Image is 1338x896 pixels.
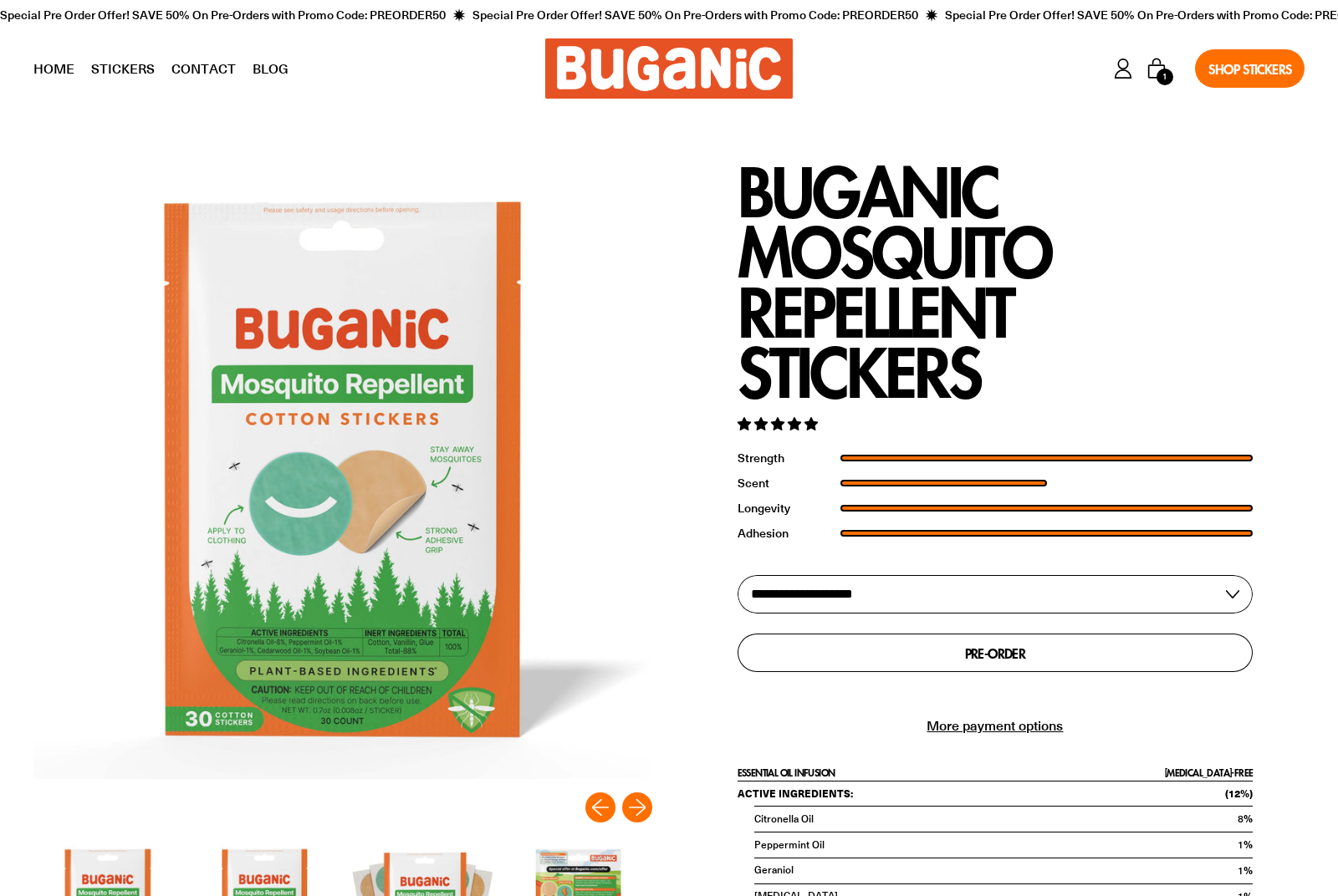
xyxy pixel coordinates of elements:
h4: Longevity [738,500,840,517]
span: 8 [1238,812,1253,827]
a: Contact [163,48,244,89]
span: 1 [1238,837,1253,853]
a: Shop Stickers [1195,49,1305,88]
span: Citronella Oil [754,812,814,827]
span: Peppermint Oil [754,838,825,853]
span: Essential Oil infusion [738,768,835,777]
img: Buganic [545,38,793,99]
h4: Strength [738,450,840,466]
h4: Scent [738,475,840,491]
button: 1 [1145,57,1168,80]
div: 100% [840,530,1253,537]
div: 100% [840,505,1253,512]
span: 5.00 stars [738,415,821,432]
img: Buganic Mosquito Repellent Stickers [33,160,652,779]
strong: % [1244,863,1253,878]
span: (12%) [1225,786,1253,801]
h4: Adhesion [738,525,840,542]
span: 1 [1238,863,1253,878]
div: 100% [840,455,1253,461]
a: Home [25,48,83,89]
h1: Buganic Mosquito Repellent Stickers [738,160,1254,401]
span: [MEDICAL_DATA]-free [1165,768,1254,777]
button: Pre-order [738,634,1254,672]
a: More payment options [738,716,1254,735]
strong: % [1244,811,1253,826]
span: Geraniol [754,863,794,878]
strong: % [1244,837,1253,852]
a: Stickers [83,48,163,89]
a: Blog [244,48,297,89]
span: Special Pre Order Offer! SAVE 50% On Pre-Orders with Promo Code: PREORDER50 [472,7,918,23]
div: 50% [840,480,1253,486]
strong: ACTIVE INGREDIENTS: [738,786,853,801]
